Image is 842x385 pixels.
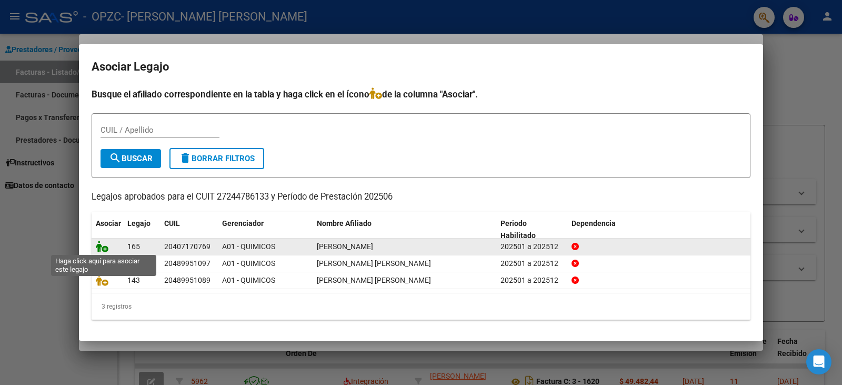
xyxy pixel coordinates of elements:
[317,259,431,268] span: GOMEZ VELOCHIO JUAN JULIAN
[218,212,313,247] datatable-header-cell: Gerenciador
[317,219,372,228] span: Nombre Afiliado
[500,274,563,287] div: 202501 a 202512
[179,154,255,163] span: Borrar Filtros
[127,259,140,268] span: 144
[222,276,275,284] span: A01 - QUIMICOS
[222,219,264,228] span: Gerenciador
[567,212,751,247] datatable-header-cell: Dependencia
[127,242,140,251] span: 165
[806,349,831,374] div: Open Intercom Messenger
[164,241,210,253] div: 20407170769
[222,242,275,251] span: A01 - QUIMICOS
[496,212,567,247] datatable-header-cell: Periodo Habilitado
[500,258,563,270] div: 202501 a 202512
[164,258,210,270] div: 20489951097
[92,191,750,204] p: Legajos aprobados para el CUIT 27244786133 y Período de Prestación 202506
[92,87,750,101] h4: Busque el afiliado correspondiente en la tabla y haga click en el ícono de la columna "Asociar".
[169,148,264,169] button: Borrar Filtros
[92,212,123,247] datatable-header-cell: Asociar
[127,276,140,284] span: 143
[164,274,210,287] div: 20489951089
[109,152,122,164] mat-icon: search
[109,154,153,163] span: Buscar
[160,212,218,247] datatable-header-cell: CUIL
[164,219,180,228] span: CUIL
[96,219,121,228] span: Asociar
[572,219,616,228] span: Dependencia
[127,219,151,228] span: Legajo
[317,276,431,284] span: GOMEZ VELOCHIO GABRIEL ANGEL
[123,212,160,247] datatable-header-cell: Legajo
[101,149,161,168] button: Buscar
[222,259,275,268] span: A01 - QUIMICOS
[179,152,192,164] mat-icon: delete
[317,242,373,251] span: RODRIGUEZ AGUSTIN MAXIMILIANO
[500,219,536,240] span: Periodo Habilitado
[500,241,563,253] div: 202501 a 202512
[313,212,496,247] datatable-header-cell: Nombre Afiliado
[92,57,750,77] h2: Asociar Legajo
[92,293,750,320] div: 3 registros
